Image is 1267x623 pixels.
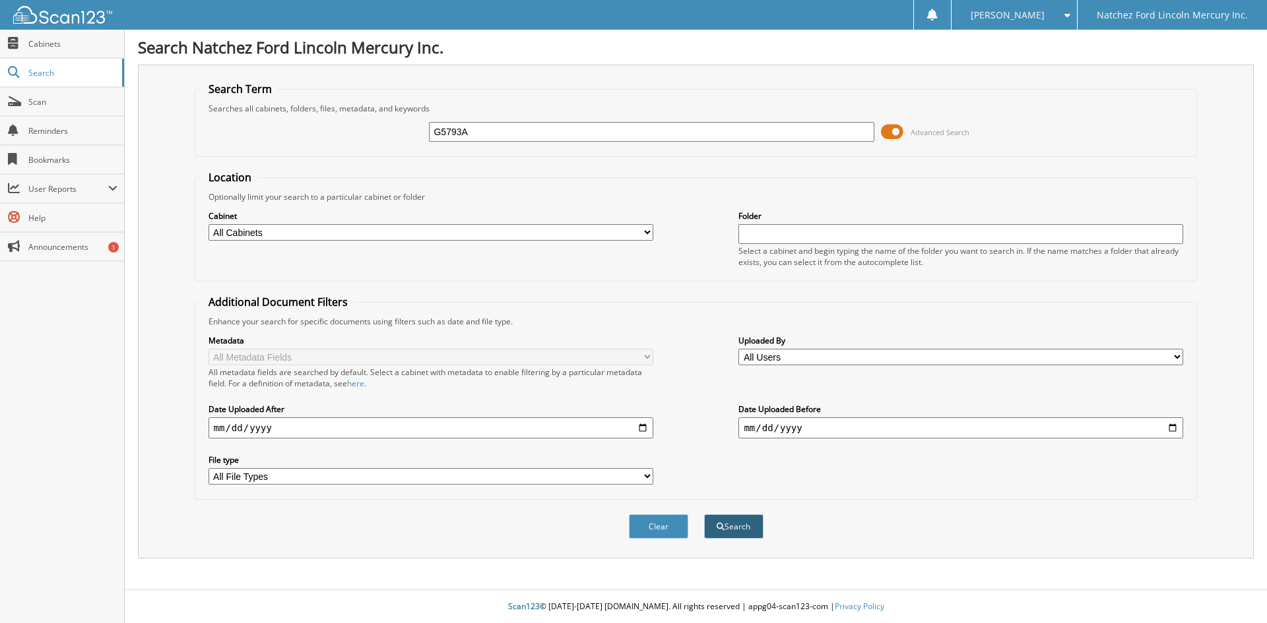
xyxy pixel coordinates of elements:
[209,454,653,465] label: File type
[28,183,108,194] span: User Reports
[28,212,117,223] span: Help
[138,36,1254,58] h1: Search Natchez Ford Lincoln Mercury Inc.
[911,127,969,137] span: Advanced Search
[738,417,1183,438] input: end
[202,82,278,96] legend: Search Term
[738,403,1183,415] label: Date Uploaded Before
[28,38,117,49] span: Cabinets
[28,67,115,78] span: Search
[738,245,1183,268] div: Select a cabinet and begin typing the name of the folder you want to search in. If the name match...
[202,170,258,185] legend: Location
[209,417,653,438] input: start
[202,295,354,309] legend: Additional Document Filters
[202,316,1190,327] div: Enhance your search for specific documents using filters such as date and file type.
[28,96,117,107] span: Scan
[28,154,117,165] span: Bookmarks
[28,125,117,136] span: Reminders
[347,378,364,389] a: here
[28,241,117,252] span: Announcements
[704,514,763,539] button: Search
[209,403,653,415] label: Date Uploaded After
[202,103,1190,114] div: Searches all cabinets, folders, files, metadata, and keywords
[738,335,1183,346] label: Uploaded By
[971,11,1045,19] span: [PERSON_NAME]
[108,242,119,252] div: 1
[209,367,653,389] div: All metadata fields are searched by default. Select a cabinet with metadata to enable filtering b...
[202,191,1190,202] div: Optionally limit your search to a particular cabinet or folder
[209,210,653,222] label: Cabinet
[125,591,1267,623] div: © [DATE]-[DATE] [DOMAIN_NAME]. All rights reserved | appg04-scan123-com |
[629,514,688,539] button: Clear
[738,210,1183,222] label: Folder
[835,601,884,612] a: Privacy Policy
[209,335,653,346] label: Metadata
[508,601,540,612] span: Scan123
[1097,11,1248,19] span: Natchez Ford Lincoln Mercury Inc.
[13,6,112,24] img: scan123-logo-white.svg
